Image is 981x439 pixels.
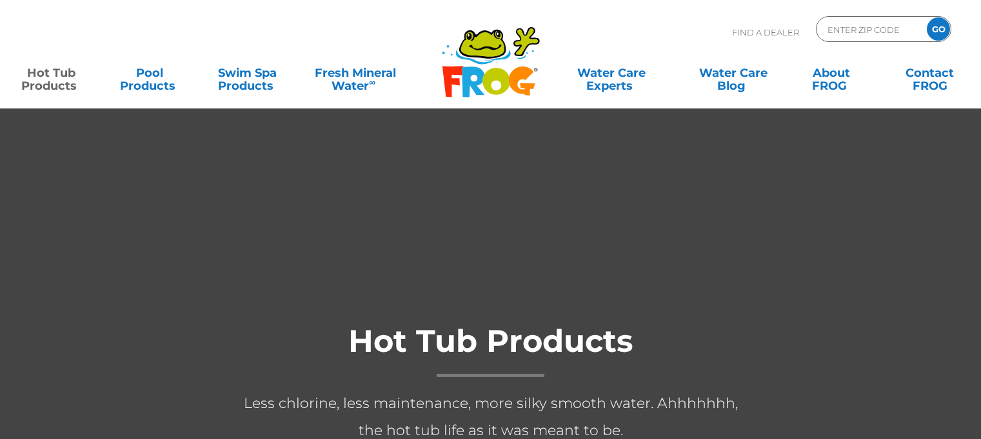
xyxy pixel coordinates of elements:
[826,20,913,39] input: Zip Code Form
[793,60,869,86] a: AboutFROG
[233,324,749,377] h1: Hot Tub Products
[210,60,286,86] a: Swim SpaProducts
[13,60,89,86] a: Hot TubProducts
[111,60,187,86] a: PoolProducts
[892,60,968,86] a: ContactFROG
[549,60,673,86] a: Water CareExperts
[369,77,375,87] sup: ∞
[732,16,799,48] p: Find A Dealer
[308,60,403,86] a: Fresh MineralWater∞
[695,60,771,86] a: Water CareBlog
[927,17,950,41] input: GO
